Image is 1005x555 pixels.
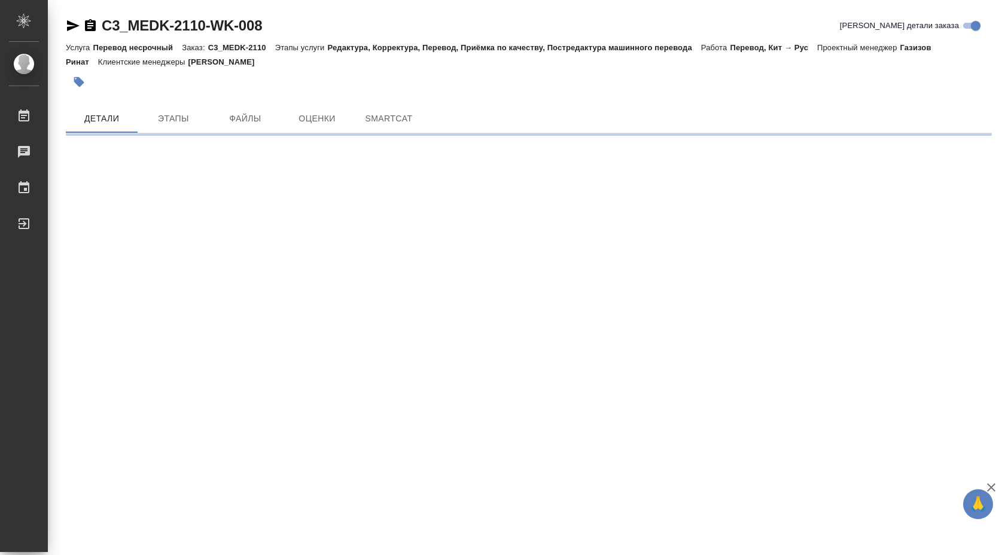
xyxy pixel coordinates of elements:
[102,17,262,33] a: C3_MEDK-2110-WK-008
[208,43,275,52] p: C3_MEDK-2110
[217,111,274,126] span: Файлы
[73,111,130,126] span: Детали
[145,111,202,126] span: Этапы
[360,111,418,126] span: SmartCat
[963,489,993,519] button: 🙏
[83,19,98,33] button: Скопировать ссылку
[93,43,182,52] p: Перевод несрочный
[730,43,817,52] p: Перевод, Кит → Рус
[182,43,208,52] p: Заказ:
[327,43,701,52] p: Редактура, Корректура, Перевод, Приёмка по качеству, Постредактура машинного перевода
[275,43,328,52] p: Этапы услуги
[968,492,988,517] span: 🙏
[840,20,959,32] span: [PERSON_NAME] детали заказа
[701,43,730,52] p: Работа
[817,43,900,52] p: Проектный менеджер
[66,19,80,33] button: Скопировать ссылку для ЯМессенджера
[66,69,92,95] button: Добавить тэг
[98,57,188,66] p: Клиентские менеджеры
[188,57,264,66] p: [PERSON_NAME]
[66,43,93,52] p: Услуга
[288,111,346,126] span: Оценки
